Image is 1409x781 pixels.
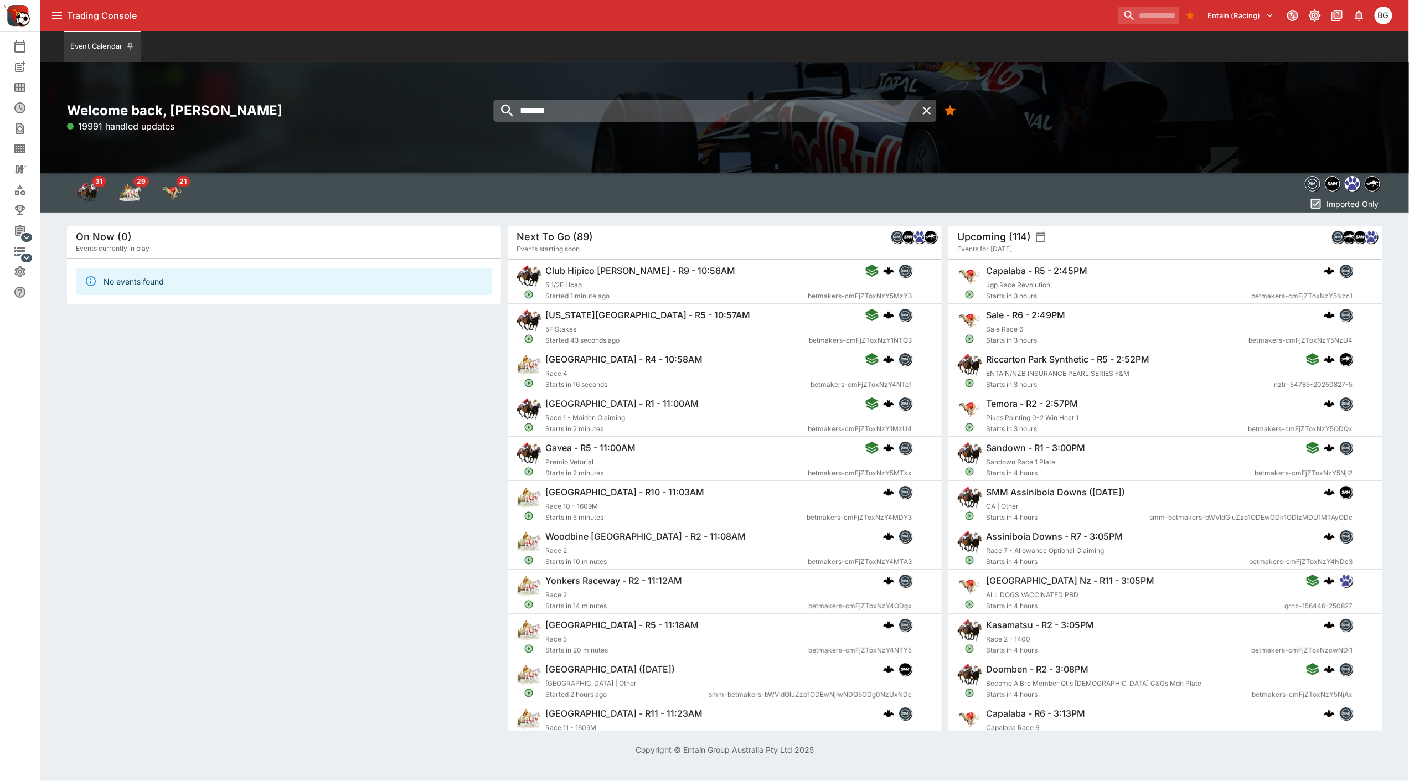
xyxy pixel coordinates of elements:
[3,2,30,29] img: PriceKinetics Logo
[13,163,44,176] div: Nexus Entities
[899,442,911,454] img: betmakers.png
[1371,3,1396,28] button: Ben Grimstone
[67,120,174,133] p: 19991 handled updates
[13,245,44,258] div: Infrastructure
[104,271,164,292] div: No events found
[957,230,1031,243] h5: Upcoming (114)
[1252,689,1353,700] span: betmakers-cmFjZToxNzY5NjAx
[809,335,912,346] span: betmakers-cmFjZToxNzY1NTQ3
[13,142,44,156] div: Template Search
[986,487,1125,498] h6: SMM Assiniboia Downs ([DATE])
[1324,354,1335,365] img: logo-cerberus.svg
[899,530,911,542] img: betmakers.png
[493,100,917,122] input: search
[1327,198,1379,210] p: Imported Only
[883,442,894,453] div: cerberus
[1149,512,1353,523] span: smm-betmakers-bWVldGluZzo1ODEwODk1ODIzMDU1MTAyODc
[986,502,1019,510] span: CA | Other
[524,378,534,388] svg: Open
[808,468,912,479] span: betmakers-cmFjZToxNzY5MTkx
[1327,6,1347,25] button: Documentation
[883,531,894,542] img: logo-cerberus.svg
[1339,353,1353,366] div: nztr
[1324,531,1335,542] div: cerberus
[1324,487,1335,498] img: logo-cerberus.svg
[67,173,193,213] div: Event type filters
[545,546,567,555] span: Race 2
[545,379,811,390] span: Starts in 16 seconds
[899,619,911,631] img: betmakers.png
[899,265,911,277] img: betmakers.png
[1345,176,1360,192] div: grnz
[899,707,912,720] div: betmakers
[1324,487,1335,498] div: cerberus
[1365,231,1377,243] img: grnz.png
[1340,353,1352,365] img: nztr.png
[1339,618,1353,632] div: betmakers
[899,397,911,410] img: betmakers.png
[883,265,894,276] div: cerberus
[986,591,1078,599] span: ALL DOGS VACCINATED PBD
[64,31,141,62] button: Event Calendar
[986,635,1030,643] span: Race 2 - 1400
[545,679,637,687] span: [GEOGRAPHIC_DATA] | Other
[1306,195,1382,213] button: Imported Only
[957,485,982,510] img: horse_racing.png
[808,601,912,612] span: betmakers-cmFjZToxNzY4ODgx
[545,619,699,631] h6: [GEOGRAPHIC_DATA] - R5 - 11:18AM
[545,502,598,510] span: Race 10 - 1609M
[964,555,974,565] svg: Open
[883,708,894,719] img: logo-cerberus.svg
[899,353,911,365] img: betmakers.png
[545,664,675,675] h6: [GEOGRAPHIC_DATA] ([DATE])
[517,530,541,554] img: harness_racing.png
[883,354,894,365] img: logo-cerberus.svg
[957,308,982,333] img: greyhound_racing.png
[13,265,44,278] div: System Settings
[92,176,106,187] span: 31
[1324,442,1335,453] img: logo-cerberus.svg
[1365,176,1380,192] div: nztr
[524,555,534,565] svg: Open
[545,354,703,365] h6: [GEOGRAPHIC_DATA] - R4 - 10:58AM
[524,422,534,432] svg: Open
[133,176,149,187] span: 29
[883,531,894,542] div: cerberus
[957,244,1012,255] span: Events for [DATE]
[1324,575,1335,586] div: cerberus
[899,485,912,499] div: betmakers
[986,679,1201,687] span: Become A Brc Member Qtis [DEMOGRAPHIC_DATA] C&Gs Mdn Plate
[1339,574,1353,587] div: grnz
[545,281,582,289] span: 5 1/2F Hcap
[986,281,1050,289] span: Jgp Race Revolution
[964,688,974,698] svg: Open
[986,468,1255,479] span: Starts in 4 hours
[77,182,99,204] div: Horse Racing
[13,286,44,299] div: Help & Support
[1324,664,1335,675] div: cerberus
[1251,291,1353,302] span: betmakers-cmFjZToxNzY5Nzc1
[986,423,1248,435] span: Starts in 3 hours
[957,397,982,421] img: greyhound_racing.png
[517,308,541,333] img: horse_racing.png
[957,441,982,466] img: horse_racing.png
[1118,7,1179,24] input: search
[964,644,974,654] svg: Open
[986,546,1104,555] span: Race 7 - Allowance Optional Claiming
[517,485,541,510] img: harness_racing.png
[913,230,926,244] div: grnz
[986,512,1149,523] span: Starts in 4 hours
[883,354,894,365] div: cerberus
[913,231,926,243] img: grnz.png
[1343,230,1356,244] div: nztr
[899,309,911,321] img: betmakers.png
[13,101,44,115] div: Futures
[1375,7,1392,24] div: Ben Grimstone
[957,618,982,643] img: horse_racing.png
[986,645,1251,656] span: Starts in 4 hours
[545,591,567,599] span: Race 2
[1324,575,1335,586] img: logo-cerberus.svg
[964,599,974,609] svg: Open
[1325,176,1340,192] div: samemeetingmulti
[524,688,534,698] svg: Open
